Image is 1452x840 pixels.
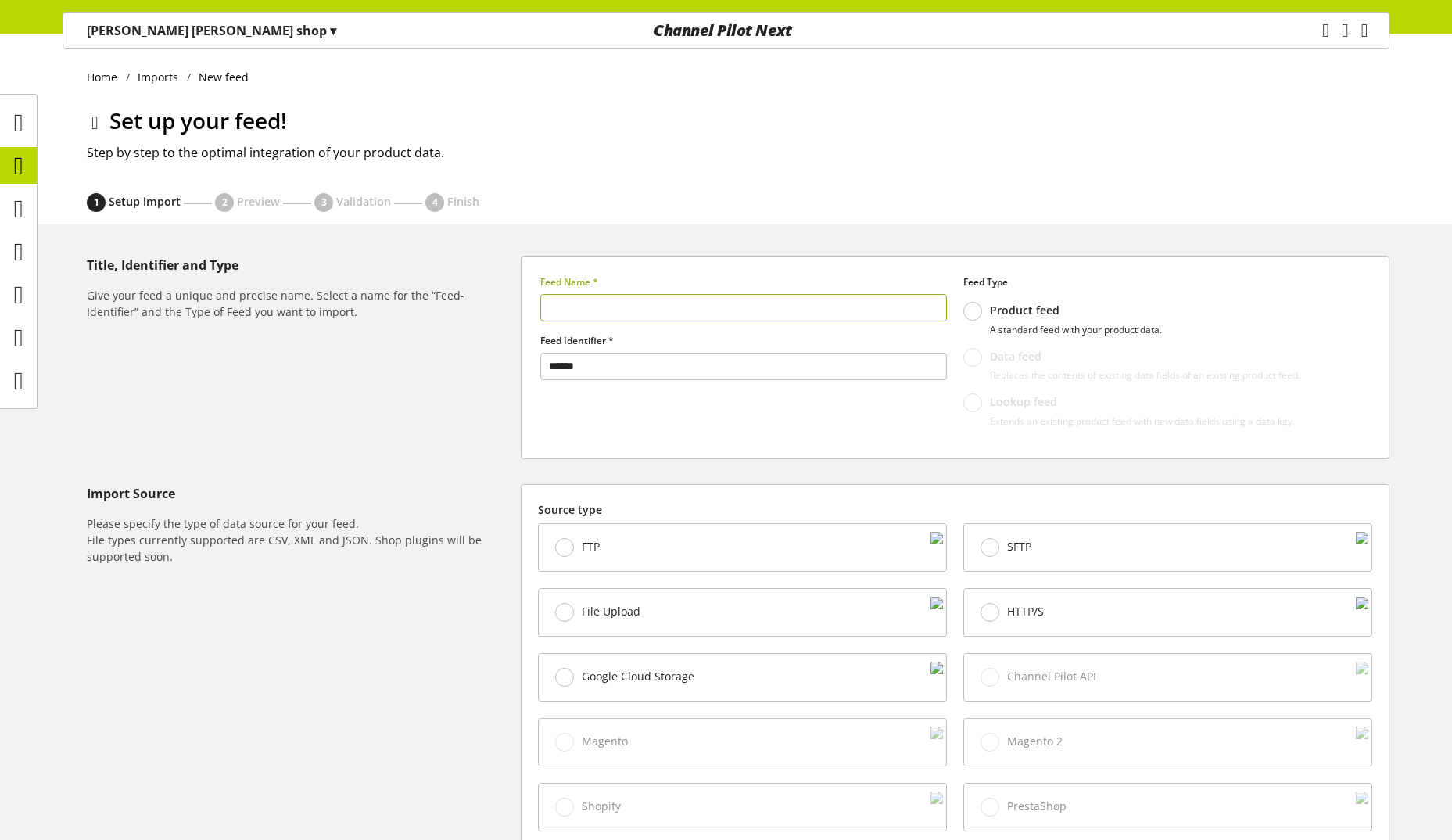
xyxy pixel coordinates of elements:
span: Feed Name * [540,275,598,289]
span: FTP [582,540,600,554]
p: [PERSON_NAME] [PERSON_NAME] shop [87,21,336,40]
p: Extends an existing product feed with new data fields using a data key. [990,415,1295,427]
span: 3 [321,196,327,210]
img: cbdcb026b331cf72755dc691680ce42b.svg [1356,597,1368,628]
img: f3ac9b204b95d45582cf21fad1a323cf.svg [930,597,943,628]
a: Home [87,69,126,85]
span: HTTP/S [1007,605,1044,619]
span: 4 [432,196,438,210]
span: 2 [222,196,228,210]
img: 88a670171dbbdb973a11352c4ab52784.svg [930,532,943,563]
span: ▾ [330,22,336,39]
p: Product feed [990,303,1162,318]
span: Setup import [109,194,181,209]
img: d2dddd6c468e6a0b8c3bb85ba935e383.svg [930,662,943,693]
span: 1 [94,196,99,210]
h5: Import Source [87,484,514,503]
p: Lookup feed [990,395,1295,409]
span: Set up your feed! [109,106,287,135]
label: Feed Type [963,275,1370,289]
span: SFTP [1007,540,1031,554]
span: Validation [336,194,391,209]
span: Finish [447,194,479,209]
p: Data feed [990,350,1300,364]
span: Preview [237,194,280,209]
label: Source type [538,501,1372,518]
img: 1a078d78c93edf123c3bc3fa7bc6d87d.svg [1356,532,1368,563]
span: File Upload [582,605,640,619]
h2: Step by step to the optimal integration of your product data. [87,143,1389,162]
h6: Give your feed a unique and precise name. Select a name for the “Feed-Identifier” and the Type of... [87,287,514,320]
a: Imports [130,69,187,85]
p: A standard feed with your product data. [990,324,1162,336]
p: Replaces the contents of existing data fields of an existing product feed. [990,369,1300,381]
span: Feed Identifier * [540,334,614,347]
span: Google Cloud Storage [582,669,694,684]
nav: main navigation [63,12,1389,49]
h5: Title, Identifier and Type [87,256,514,275]
h6: Please specify the type of data source for your feed. File types currently supported are CSV, XML... [87,515,514,565]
